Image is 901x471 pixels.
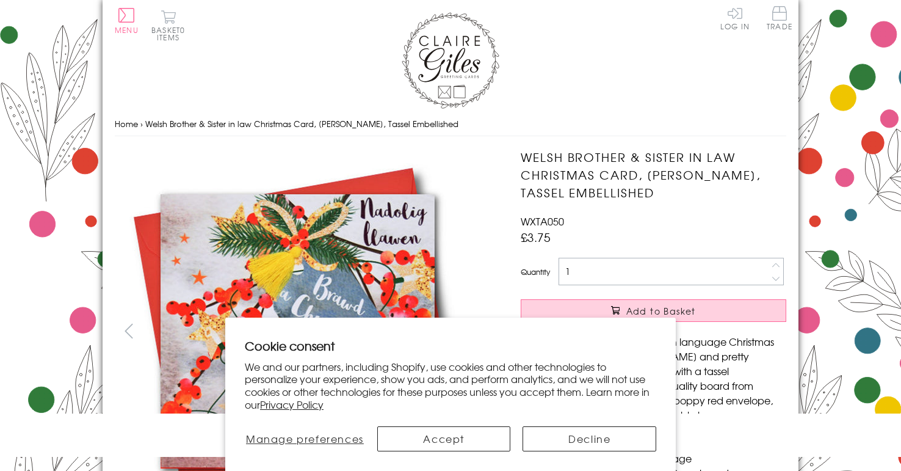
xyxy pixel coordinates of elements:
span: Manage preferences [246,431,364,446]
span: 0 items [157,24,185,43]
a: Trade [767,6,792,32]
span: Add to Basket [626,305,696,317]
span: › [140,118,143,130]
h1: Welsh Brother & Sister in law Christmas Card, [PERSON_NAME], Tassel Embellished [521,148,786,201]
img: Claire Giles Greetings Cards [402,12,499,109]
a: Log In [720,6,750,30]
span: WXTA050 [521,214,564,228]
button: Accept [377,426,511,451]
a: Home [115,118,138,130]
p: We and our partners, including Shopify, use cookies and other technologies to personalize your ex... [245,360,656,411]
button: Add to Basket [521,299,786,322]
button: Manage preferences [245,426,365,451]
label: Quantity [521,266,550,277]
h2: Cookie consent [245,337,656,354]
span: Welsh Brother & Sister in law Christmas Card, [PERSON_NAME], Tassel Embellished [145,118,458,130]
button: prev [115,317,142,345]
button: Menu [115,8,139,34]
button: Decline [523,426,656,451]
nav: breadcrumbs [115,112,786,137]
span: Trade [767,6,792,30]
span: £3.75 [521,228,551,246]
a: Privacy Policy [260,397,324,412]
button: Basket0 items [151,10,185,41]
span: Menu [115,24,139,35]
